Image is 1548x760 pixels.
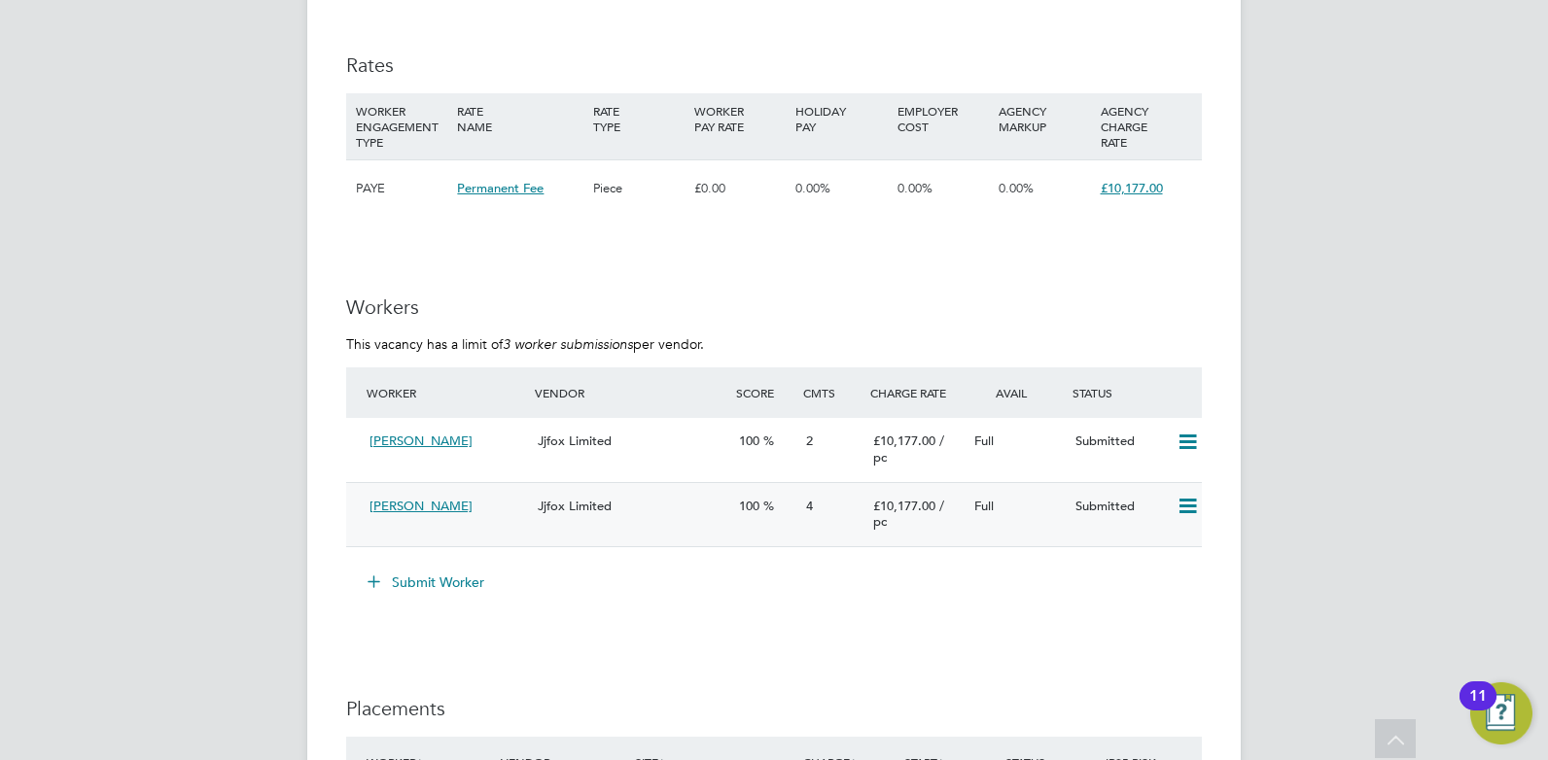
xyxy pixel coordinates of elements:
div: PAYE [351,160,452,217]
span: £10,177.00 [873,498,935,514]
span: [PERSON_NAME] [369,432,473,449]
div: AGENCY CHARGE RATE [1096,93,1197,159]
div: Cmts [798,375,865,410]
span: Full [974,432,994,449]
p: This vacancy has a limit of per vendor. [346,335,1202,353]
span: Permanent Fee [457,180,544,196]
div: Vendor [530,375,731,410]
span: / pc [873,498,944,531]
div: Charge Rate [865,375,967,410]
div: Submitted [1068,426,1169,458]
div: EMPLOYER COST [893,93,994,144]
span: 100 [739,498,759,514]
span: Jjfox Limited [538,498,612,514]
span: 0.00% [999,180,1034,196]
button: Open Resource Center, 11 new notifications [1470,682,1532,744]
div: Piece [588,160,689,217]
div: WORKER ENGAGEMENT TYPE [351,93,452,159]
div: RATE TYPE [588,93,689,144]
span: 2 [806,432,813,449]
span: 100 [739,432,759,449]
div: RATE NAME [452,93,587,144]
div: Avail [967,375,1068,410]
div: 11 [1469,696,1487,721]
span: £10,177.00 [1101,180,1163,196]
div: Score [731,375,798,410]
button: Submit Worker [354,567,500,598]
div: AGENCY MARKUP [994,93,1095,144]
span: Jjfox Limited [538,432,612,449]
span: 4 [806,498,813,514]
div: WORKER PAY RATE [689,93,791,144]
span: Full [974,498,994,514]
span: [PERSON_NAME] [369,498,473,514]
span: 0.00% [897,180,932,196]
h3: Placements [346,696,1202,721]
span: / pc [873,432,944,466]
div: HOLIDAY PAY [791,93,892,144]
div: Submitted [1068,491,1169,523]
span: £10,177.00 [873,432,935,449]
h3: Rates [346,52,1202,78]
h3: Workers [346,294,1202,320]
div: Status [1068,375,1202,410]
div: £0.00 [689,160,791,217]
em: 3 worker submissions [503,335,633,353]
div: Worker [362,375,530,410]
span: 0.00% [795,180,830,196]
